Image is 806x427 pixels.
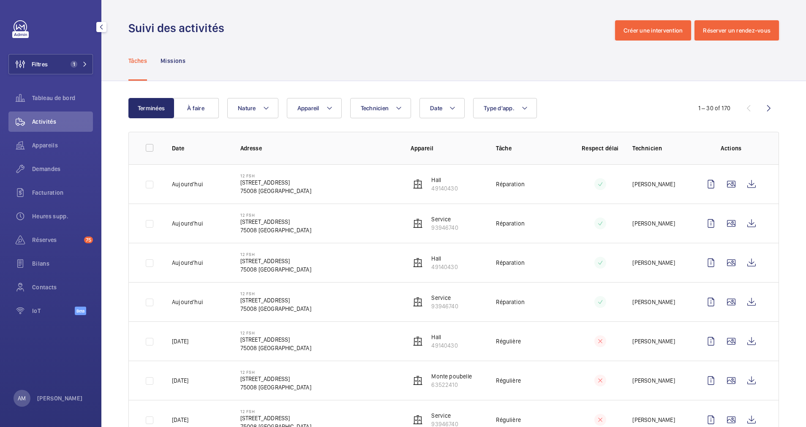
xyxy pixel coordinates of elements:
p: 12 FSH [240,330,311,335]
button: Créer une intervention [615,20,692,41]
p: Réparation [496,219,525,228]
p: [DATE] [172,416,188,424]
button: Appareil [287,98,342,118]
p: Adresse [240,144,398,152]
div: 1 – 30 of 170 [698,104,730,112]
p: 12 FSH [240,173,311,178]
p: [PERSON_NAME] [632,219,675,228]
p: Aujourd'hui [172,180,203,188]
p: Respect délai [581,144,619,152]
button: Nature [227,98,278,118]
span: Activités [32,117,93,126]
p: Aujourd'hui [172,219,203,228]
p: Hall [431,254,457,263]
p: Aujourd'hui [172,298,203,306]
p: Tâche [496,144,568,152]
p: Aujourd'hui [172,258,203,267]
p: Régulière [496,376,521,385]
img: elevator.svg [413,375,423,386]
p: 75008 [GEOGRAPHIC_DATA] [240,187,311,195]
span: 1 [71,61,77,68]
p: [STREET_ADDRESS] [240,178,311,187]
p: [PERSON_NAME] [632,180,675,188]
p: Régulière [496,337,521,345]
p: 75008 [GEOGRAPHIC_DATA] [240,344,311,352]
p: Régulière [496,416,521,424]
p: Hall [431,333,457,341]
p: [DATE] [172,337,188,345]
p: 49140430 [431,263,457,271]
span: Facturation [32,188,93,197]
p: Appareil [411,144,482,152]
p: Technicien [632,144,687,152]
p: Service [431,411,458,420]
p: [PERSON_NAME] [37,394,83,403]
p: [DATE] [172,376,188,385]
img: elevator.svg [413,179,423,189]
p: 75008 [GEOGRAPHIC_DATA] [240,265,311,274]
span: Contacts [32,283,93,291]
button: Terminées [128,98,174,118]
p: 75008 [GEOGRAPHIC_DATA] [240,305,311,313]
p: Actions [701,144,762,152]
span: Bilans [32,259,93,268]
p: [PERSON_NAME] [632,298,675,306]
span: Tableau de bord [32,94,93,102]
p: [STREET_ADDRESS] [240,218,311,226]
span: Date [430,105,442,112]
p: 93946740 [431,223,458,232]
p: [PERSON_NAME] [632,258,675,267]
span: Réserves [32,236,81,244]
span: Technicien [361,105,389,112]
p: Service [431,215,458,223]
p: [PERSON_NAME] [632,376,675,385]
p: [STREET_ADDRESS] [240,414,311,422]
p: 49140430 [431,184,457,193]
button: Filtres1 [8,54,93,74]
p: 75008 [GEOGRAPHIC_DATA] [240,226,311,234]
img: elevator.svg [413,218,423,228]
p: [PERSON_NAME] [632,416,675,424]
span: Appareil [297,105,319,112]
span: Filtres [32,60,48,68]
span: Type d'app. [484,105,515,112]
p: [PERSON_NAME] [632,337,675,345]
img: elevator.svg [413,415,423,425]
span: 75 [84,237,93,243]
button: Type d'app. [473,98,537,118]
p: 12 FSH [240,370,311,375]
p: Service [431,294,458,302]
h1: Suivi des activités [128,20,229,36]
p: AM [18,394,26,403]
p: Tâches [128,57,147,65]
p: 12 FSH [240,252,311,257]
img: elevator.svg [413,297,423,307]
span: Heures supp. [32,212,93,220]
p: Réparation [496,258,525,267]
p: Hall [431,176,457,184]
button: À faire [173,98,219,118]
p: 75008 [GEOGRAPHIC_DATA] [240,383,311,392]
span: Demandes [32,165,93,173]
p: 12 FSH [240,212,311,218]
span: IoT [32,307,75,315]
span: Appareils [32,141,93,150]
p: [STREET_ADDRESS] [240,335,311,344]
img: elevator.svg [413,336,423,346]
button: Date [419,98,465,118]
button: Technicien [350,98,411,118]
p: 63522410 [431,381,472,389]
p: Réparation [496,298,525,306]
span: Nature [238,105,256,112]
p: [STREET_ADDRESS] [240,296,311,305]
p: Réparation [496,180,525,188]
p: 12 FSH [240,291,311,296]
p: Date [172,144,227,152]
p: [STREET_ADDRESS] [240,375,311,383]
p: 49140430 [431,341,457,350]
p: Missions [161,57,185,65]
button: Réserver un rendez-vous [694,20,779,41]
img: elevator.svg [413,258,423,268]
p: Monte poubelle [431,372,472,381]
span: Beta [75,307,86,315]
